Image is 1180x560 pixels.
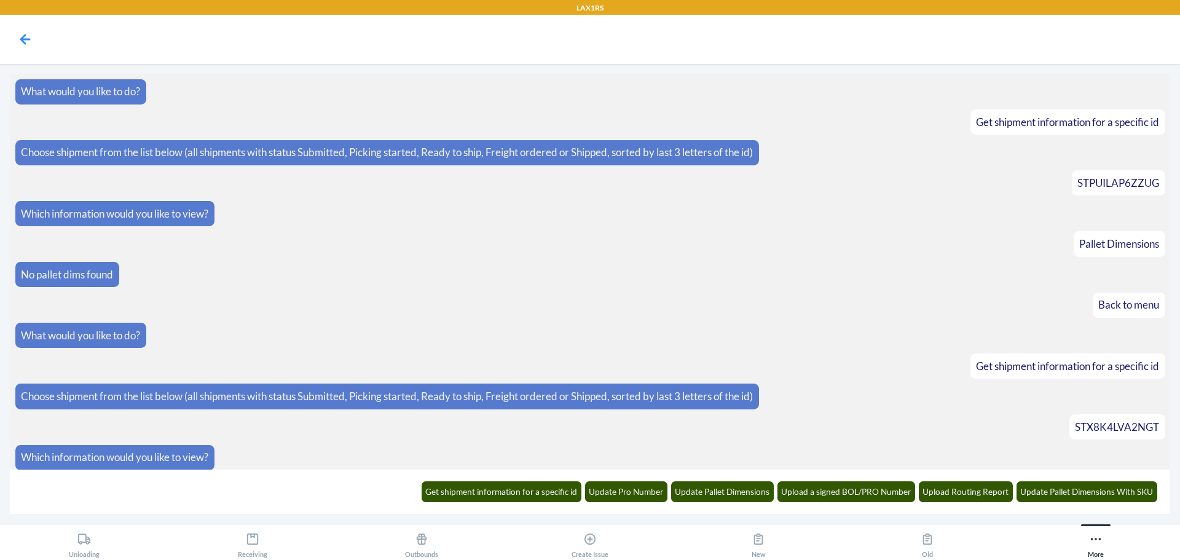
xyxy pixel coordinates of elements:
[1088,527,1104,558] div: More
[506,524,674,558] button: Create Issue
[752,527,766,558] div: New
[405,527,438,558] div: Outbounds
[1075,420,1159,433] span: STX8K4LVA2NGT
[777,481,916,502] button: Upload a signed BOL/PRO Number
[843,524,1011,558] button: Old
[585,481,668,502] button: Update Pro Number
[337,524,506,558] button: Outbounds
[576,2,604,14] p: LAX1RS
[422,481,582,502] button: Get shipment information for a specific id
[21,449,208,465] p: Which information would you like to view?
[1077,176,1159,189] span: STPUILAP6ZZUG
[21,206,208,222] p: Which information would you like to view?
[919,481,1013,502] button: Upload Routing Report
[572,527,608,558] div: Create Issue
[21,388,753,404] p: Choose shipment from the list below (all shipments with status Submitted, Picking started, Ready ...
[921,527,934,558] div: Old
[1017,481,1158,502] button: Update Pallet Dimensions With SKU
[1012,524,1180,558] button: More
[976,360,1159,373] span: Get shipment information for a specific id
[976,116,1159,128] span: Get shipment information for a specific id
[168,524,337,558] button: Receiving
[21,267,113,283] p: No pallet dims found
[21,144,753,160] p: Choose shipment from the list below (all shipments with status Submitted, Picking started, Ready ...
[69,527,100,558] div: Unloading
[674,524,843,558] button: New
[1098,298,1159,311] span: Back to menu
[671,481,774,502] button: Update Pallet Dimensions
[21,84,140,100] p: What would you like to do?
[21,328,140,344] p: What would you like to do?
[238,527,267,558] div: Receiving
[1079,237,1159,250] span: Pallet Dimensions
